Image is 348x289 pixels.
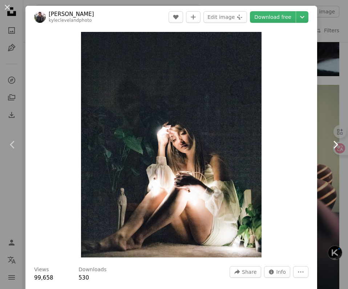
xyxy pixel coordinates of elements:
span: Share [242,267,256,277]
button: Add to Collection [186,11,201,23]
button: Choose download size [296,11,308,23]
h3: Views [34,266,49,273]
h3: Downloads [78,266,106,273]
a: [PERSON_NAME] [49,11,94,18]
img: woman in white dress sitting on chair [81,32,262,257]
button: Zoom in on this image [81,32,262,257]
button: Edit image [203,11,247,23]
span: 99,658 [34,274,53,281]
button: Like [169,11,183,23]
button: Stats about this image [264,266,291,278]
a: Next [323,110,348,179]
button: Share this image [230,266,261,278]
span: Info [276,267,286,277]
a: kyleclevelandphoto [49,18,92,23]
img: Go to Kyle Cleveland's profile [34,11,46,23]
span: 530 [78,274,89,281]
button: More Actions [293,266,308,278]
a: Download free [250,11,296,23]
